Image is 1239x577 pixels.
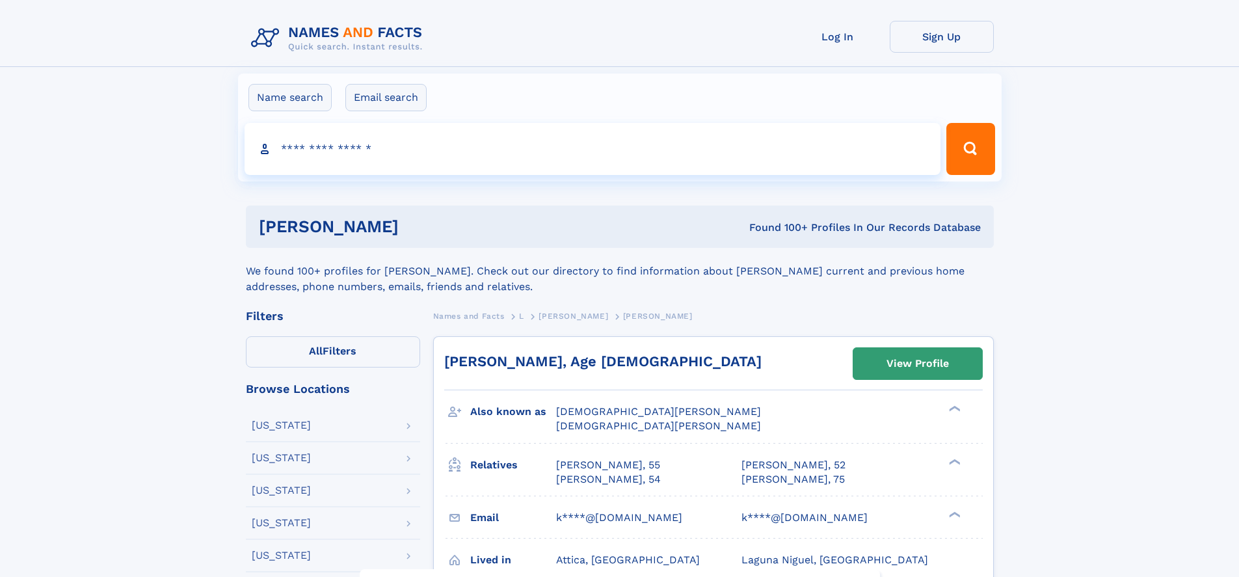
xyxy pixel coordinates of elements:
a: [PERSON_NAME] [539,308,608,324]
div: ❯ [946,457,961,466]
a: [PERSON_NAME], 55 [556,458,660,472]
img: Logo Names and Facts [246,21,433,56]
label: Name search [248,84,332,111]
div: [US_STATE] [252,518,311,528]
button: Search Button [946,123,994,175]
span: [DEMOGRAPHIC_DATA][PERSON_NAME] [556,405,761,418]
div: [US_STATE] [252,420,311,431]
a: [PERSON_NAME], 54 [556,472,661,487]
div: Filters [246,310,420,322]
div: [US_STATE] [252,453,311,463]
div: [US_STATE] [252,550,311,561]
span: L [519,312,524,321]
span: Laguna Niguel, [GEOGRAPHIC_DATA] [741,554,928,566]
span: [DEMOGRAPHIC_DATA][PERSON_NAME] [556,420,761,432]
h3: Relatives [470,454,556,476]
div: View Profile [886,349,949,379]
h1: [PERSON_NAME] [259,219,574,235]
h3: Email [470,507,556,529]
span: [PERSON_NAME] [539,312,608,321]
h3: Also known as [470,401,556,423]
a: Names and Facts [433,308,505,324]
div: We found 100+ profiles for [PERSON_NAME]. Check out our directory to find information about [PERS... [246,248,994,295]
a: Sign Up [890,21,994,53]
h3: Lived in [470,549,556,571]
label: Email search [345,84,427,111]
div: ❯ [946,405,961,413]
a: L [519,308,524,324]
a: [PERSON_NAME], 52 [741,458,846,472]
span: Attica, [GEOGRAPHIC_DATA] [556,554,700,566]
div: [US_STATE] [252,485,311,496]
span: [PERSON_NAME] [623,312,693,321]
a: [PERSON_NAME], 75 [741,472,845,487]
div: Browse Locations [246,383,420,395]
span: All [309,345,323,357]
div: Found 100+ Profiles In Our Records Database [574,221,981,235]
a: View Profile [853,348,982,379]
input: search input [245,123,941,175]
div: ❯ [946,510,961,518]
a: [PERSON_NAME], Age [DEMOGRAPHIC_DATA] [444,353,762,369]
a: Log In [786,21,890,53]
label: Filters [246,336,420,368]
